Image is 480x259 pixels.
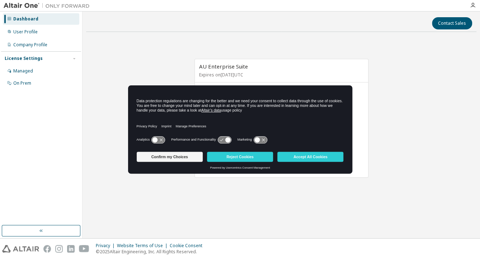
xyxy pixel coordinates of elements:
div: Cookie Consent [170,243,207,249]
div: User Profile [13,29,38,35]
div: Website Terms of Use [117,243,170,249]
img: linkedin.svg [67,245,75,253]
div: License Settings [5,56,43,61]
div: Managed [13,68,33,74]
button: Contact Sales [432,17,472,29]
img: youtube.svg [79,245,89,253]
div: On Prem [13,80,31,86]
img: facebook.svg [43,245,51,253]
img: instagram.svg [55,245,63,253]
p: © 2025 Altair Engineering, Inc. All Rights Reserved. [96,249,207,255]
div: Privacy [96,243,117,249]
img: altair_logo.svg [2,245,39,253]
div: Company Profile [13,42,47,48]
span: AU Enterprise Suite [199,63,248,70]
img: Altair One [4,2,93,9]
p: Expires on [DATE] UTC [199,72,362,78]
div: Dashboard [13,16,38,22]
